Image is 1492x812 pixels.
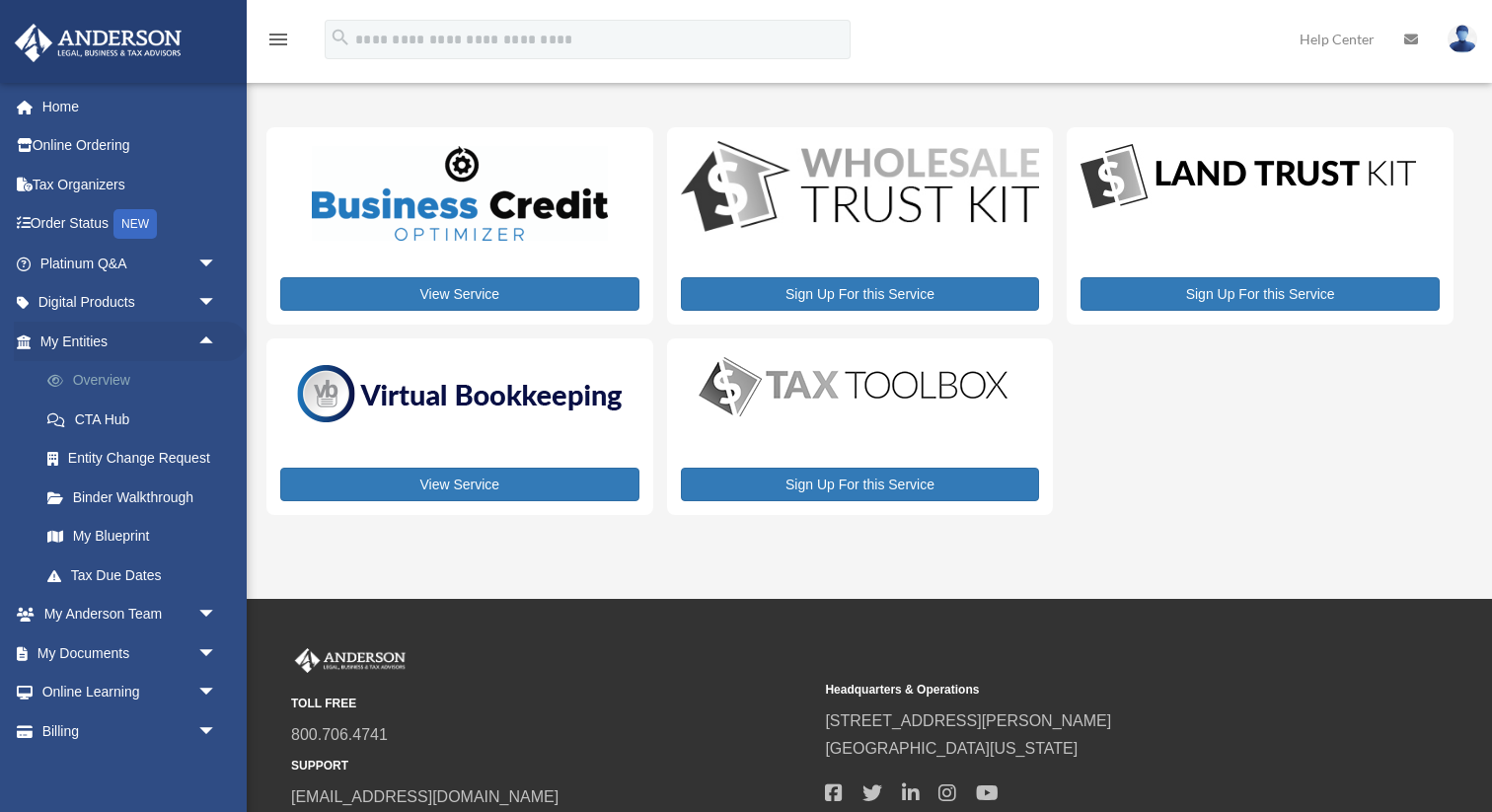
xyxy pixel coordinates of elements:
a: Entity Change Request [28,439,247,479]
img: taxtoolbox_new-1.webp [681,352,1026,421]
a: CTA Hub [28,400,247,439]
a: Digital Productsarrow_drop_down [14,283,237,323]
a: My Documentsarrow_drop_down [14,633,247,673]
a: [STREET_ADDRESS][PERSON_NAME] [825,712,1111,729]
a: Online Ordering [14,126,247,166]
a: Binder Walkthrough [28,478,247,517]
small: SUPPORT [291,756,811,776]
a: Sign Up For this Service [681,468,1040,501]
small: TOLL FREE [291,694,811,714]
a: [GEOGRAPHIC_DATA][US_STATE] [825,740,1078,757]
img: LandTrust_lgo-1.jpg [1081,141,1416,213]
a: My Blueprint [28,517,247,556]
a: Order StatusNEW [14,204,247,245]
a: My Anderson Teamarrow_drop_down [14,595,247,634]
span: arrow_drop_down [197,244,237,284]
i: search [330,27,351,48]
a: 800.706.4741 [291,726,388,743]
a: Platinum Q&Aarrow_drop_down [14,244,247,283]
a: Billingarrow_drop_down [14,711,247,751]
i: menu [266,28,290,51]
a: Sign Up For this Service [681,277,1040,311]
a: My Entitiesarrow_drop_up [14,322,247,361]
a: Tax Organizers [14,165,247,204]
img: User Pic [1448,25,1477,53]
a: View Service [280,468,639,501]
a: Overview [28,361,247,401]
div: NEW [113,209,157,239]
span: arrow_drop_down [197,633,237,674]
a: Sign Up For this Service [1081,277,1440,311]
span: arrow_drop_down [197,673,237,713]
img: WS-Trust-Kit-lgo-1.jpg [681,141,1040,236]
img: Anderson Advisors Platinum Portal [291,648,410,674]
span: arrow_drop_down [197,283,237,324]
a: menu [266,35,290,51]
a: Tax Due Dates [28,555,247,595]
a: View Service [280,277,639,311]
a: Home [14,87,247,126]
span: arrow_drop_up [197,322,237,362]
span: arrow_drop_down [197,711,237,752]
span: arrow_drop_down [197,595,237,635]
a: Online Learningarrow_drop_down [14,673,247,712]
a: [EMAIL_ADDRESS][DOMAIN_NAME] [291,788,559,805]
img: Anderson Advisors Platinum Portal [9,24,187,62]
small: Headquarters & Operations [825,680,1345,701]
